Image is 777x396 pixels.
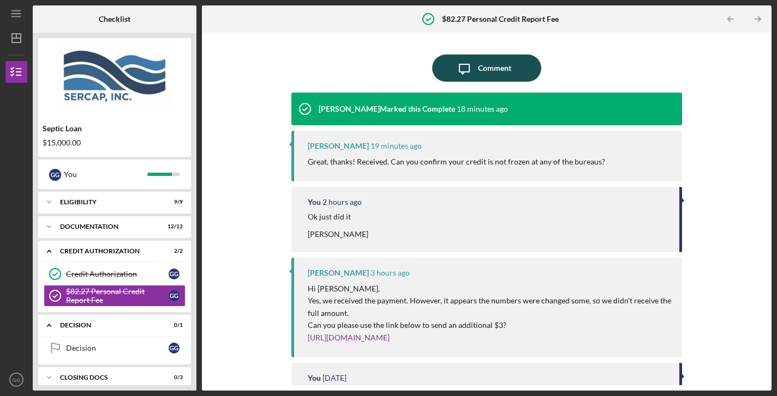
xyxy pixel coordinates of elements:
div: 0 / 1 [163,322,183,328]
div: G G [49,169,61,181]
div: 0 / 3 [163,374,183,381]
img: Product logo [38,44,191,109]
div: Ok just did it [PERSON_NAME] [308,212,368,239]
p: Yes, we received the payment. However, it appears the numbers were changed some, so we didn't rec... [308,295,672,319]
time: 2025-09-26 15:25 [370,142,422,150]
text: GG [13,377,21,383]
time: 2025-09-24 19:02 [322,374,346,382]
div: Eligibility [60,199,156,205]
time: 2025-09-26 13:36 [322,198,362,206]
a: DecisionGG [44,337,186,359]
div: You [64,165,147,184]
div: G G [169,343,180,354]
div: Documentation [60,223,156,230]
button: Comment [432,54,541,82]
div: Decision [60,322,156,328]
div: Comment [478,54,511,82]
div: [PERSON_NAME] Marked this Complete [319,105,455,113]
a: [URL][DOMAIN_NAME] [308,333,390,342]
div: CLOSING DOCS [60,374,156,381]
button: GG [5,369,27,391]
a: Credit AuthorizationGG [44,263,186,285]
div: Credit Authorization [66,270,169,278]
div: $15,000.00 [43,138,187,147]
p: Hi [PERSON_NAME], [308,283,672,295]
b: $82.27 Personal Credit Report Fee [442,15,559,23]
div: G G [169,269,180,279]
time: 2025-09-26 15:25 [457,105,508,113]
div: Decision [66,344,169,352]
p: Great, thanks! Received. Can you confirm your credit is not frozen at any of the bureaus? [308,156,605,168]
div: You [308,374,321,382]
div: 2 / 2 [163,248,183,254]
p: Can you please use the link below to send an additional $3? [308,319,672,331]
div: You [308,198,321,206]
div: [PERSON_NAME] [308,269,369,277]
b: Checklist [99,15,130,23]
div: 9 / 9 [163,199,183,205]
a: $82.27 Personal Credit Report FeeGG [44,285,186,307]
div: CREDIT AUTHORIZATION [60,248,156,254]
div: $82.27 Personal Credit Report Fee [66,287,169,304]
time: 2025-09-26 12:47 [370,269,410,277]
div: Septic Loan [43,124,187,133]
div: 12 / 12 [163,223,183,230]
div: G G [169,290,180,301]
div: [PERSON_NAME] [308,142,369,150]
